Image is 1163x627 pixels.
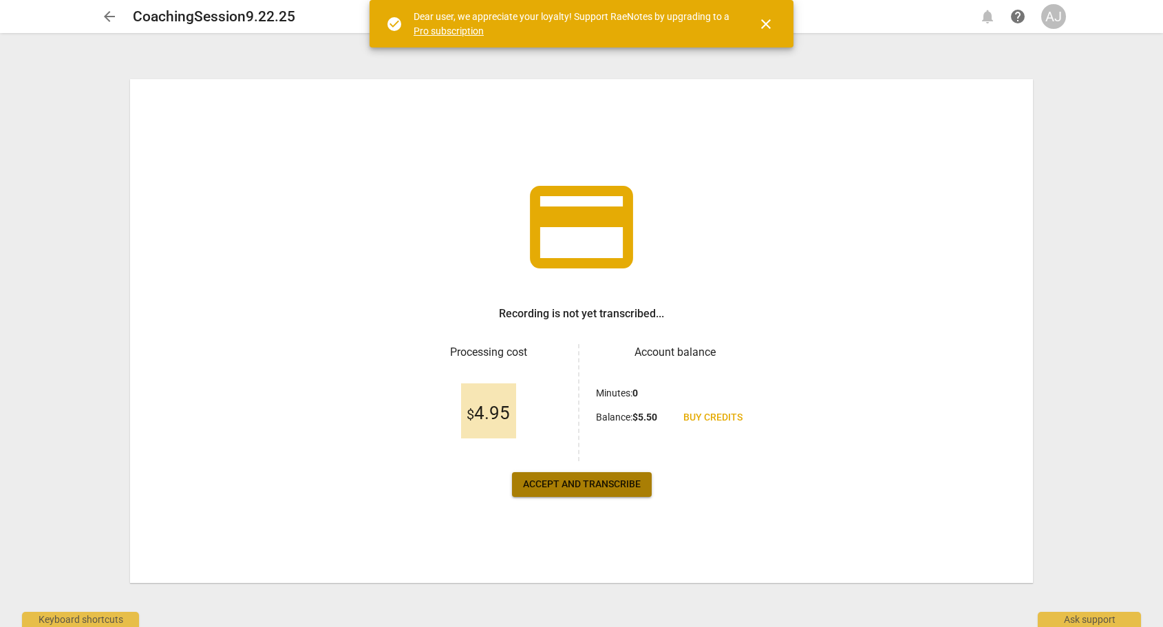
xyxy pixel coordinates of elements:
[632,412,657,423] b: $ 5.50
[499,306,664,322] h3: Recording is not yet transcribed...
[22,612,139,627] div: Keyboard shortcuts
[409,344,567,361] h3: Processing cost
[523,478,641,491] span: Accept and transcribe
[520,165,643,289] span: credit_card
[133,8,295,25] h2: CoachingSession9.22.25
[467,406,474,423] span: $
[1038,612,1141,627] div: Ask support
[1010,8,1026,25] span: help
[467,403,510,424] span: 4.95
[632,387,638,398] b: 0
[758,16,774,32] span: close
[386,16,403,32] span: check_circle
[414,10,733,38] div: Dear user, we appreciate your loyalty! Support RaeNotes by upgrading to a
[1005,4,1030,29] a: Help
[512,472,652,497] button: Accept and transcribe
[1041,4,1066,29] button: AJ
[596,410,657,425] p: Balance :
[749,8,782,41] button: Close
[596,386,638,401] p: Minutes :
[101,8,118,25] span: arrow_back
[672,405,754,430] a: Buy credits
[683,411,743,425] span: Buy credits
[414,25,484,36] a: Pro subscription
[596,344,754,361] h3: Account balance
